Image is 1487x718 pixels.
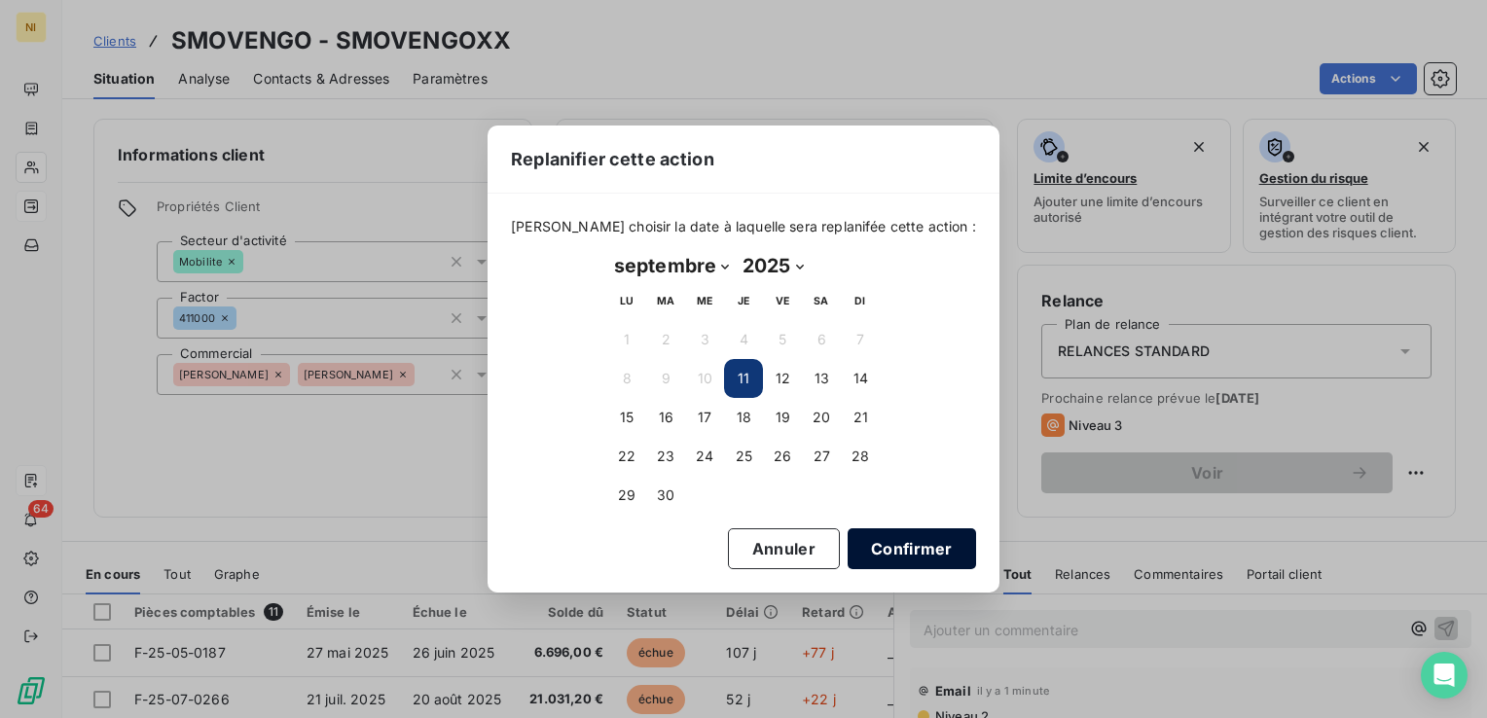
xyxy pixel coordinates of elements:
th: mercredi [685,281,724,320]
button: 20 [802,398,841,437]
button: 14 [841,359,880,398]
button: 24 [685,437,724,476]
button: 10 [685,359,724,398]
button: 3 [685,320,724,359]
button: 29 [607,476,646,515]
button: 8 [607,359,646,398]
th: lundi [607,281,646,320]
div: Open Intercom Messenger [1421,652,1468,699]
span: [PERSON_NAME] choisir la date à laquelle sera replanifée cette action : [511,217,976,236]
button: 25 [724,437,763,476]
button: 23 [646,437,685,476]
button: 19 [763,398,802,437]
button: 5 [763,320,802,359]
button: 22 [607,437,646,476]
span: Replanifier cette action [511,146,714,172]
button: 28 [841,437,880,476]
button: Annuler [728,528,840,569]
th: jeudi [724,281,763,320]
th: vendredi [763,281,802,320]
button: 12 [763,359,802,398]
button: Confirmer [848,528,976,569]
button: 21 [841,398,880,437]
button: 27 [802,437,841,476]
button: 4 [724,320,763,359]
button: 9 [646,359,685,398]
button: 26 [763,437,802,476]
th: dimanche [841,281,880,320]
button: 7 [841,320,880,359]
button: 30 [646,476,685,515]
button: 15 [607,398,646,437]
button: 13 [802,359,841,398]
button: 1 [607,320,646,359]
button: 11 [724,359,763,398]
button: 17 [685,398,724,437]
button: 2 [646,320,685,359]
th: mardi [646,281,685,320]
th: samedi [802,281,841,320]
button: 18 [724,398,763,437]
button: 16 [646,398,685,437]
button: 6 [802,320,841,359]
